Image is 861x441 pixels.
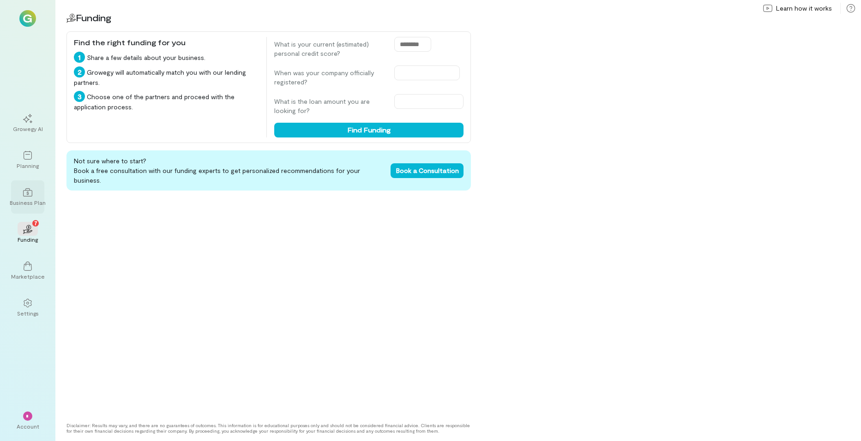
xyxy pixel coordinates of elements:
div: Marketplace [11,273,45,280]
a: Planning [11,143,44,177]
div: 3 [74,91,85,102]
div: Growegy will automatically match you with our lending partners. [74,66,259,87]
div: Settings [17,310,39,317]
span: Book a Consultation [396,167,459,174]
span: Funding [76,12,111,23]
div: 2 [74,66,85,77]
button: Find Funding [274,123,464,137]
div: Choose one of the partners and proceed with the application process. [74,91,259,112]
div: Account [17,423,39,430]
a: Growegy AI [11,107,44,140]
a: Settings [11,291,44,324]
a: Funding [11,217,44,250]
span: Learn how it works [776,4,832,13]
div: Growegy AI [13,125,43,132]
label: What is your current (estimated) personal credit score? [274,40,385,58]
label: What is the loan amount you are looking for? [274,97,385,115]
span: 7 [34,219,37,227]
div: Share a few details about your business. [74,52,259,63]
a: Business Plan [11,180,44,214]
div: 1 [74,52,85,63]
div: Not sure where to start? Book a free consultation with our funding experts to get personalized re... [66,150,471,191]
div: Planning [17,162,39,169]
label: When was your company officially registered? [274,68,385,87]
div: *Account [11,404,44,437]
div: Find the right funding for you [74,37,259,48]
div: Disclaimer: Results may vary, and there are no guarantees of outcomes. This information is for ed... [66,423,471,434]
div: Business Plan [10,199,46,206]
a: Marketplace [11,254,44,287]
div: Funding [18,236,38,243]
button: Book a Consultation [391,163,464,178]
